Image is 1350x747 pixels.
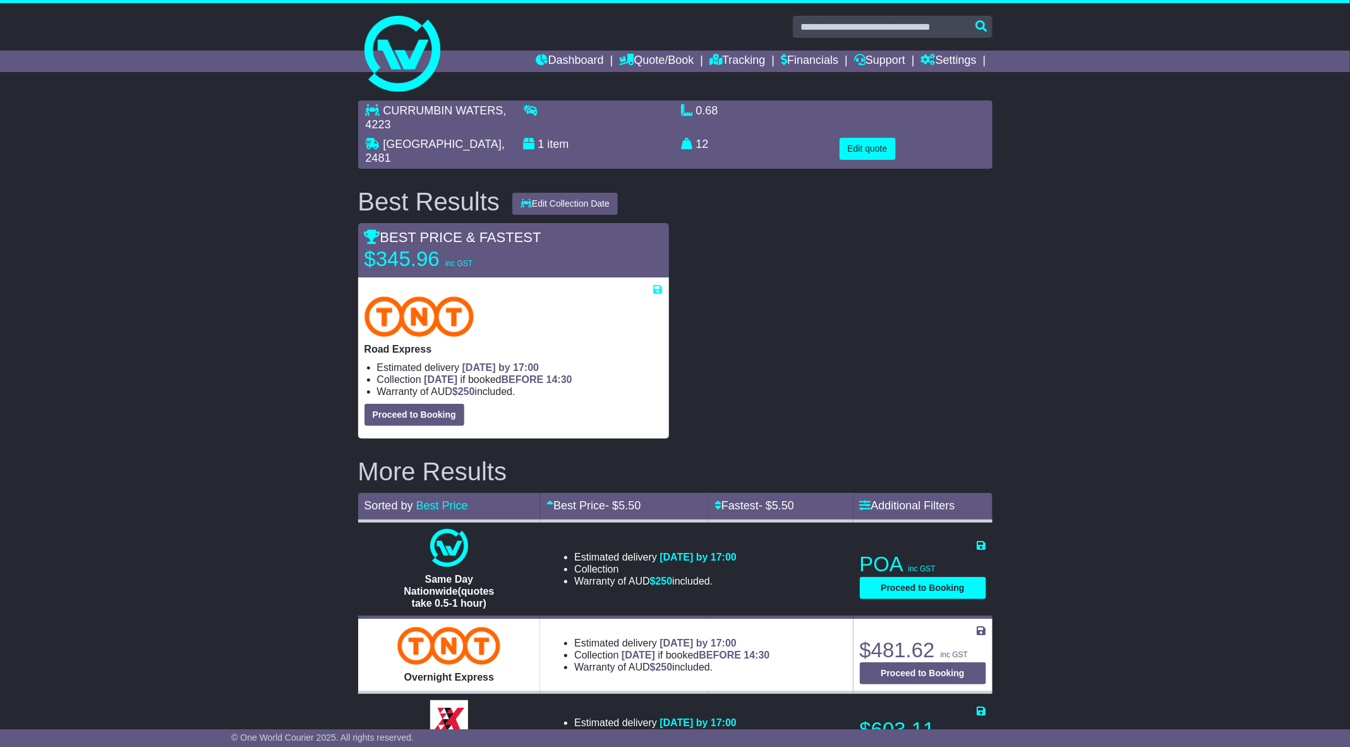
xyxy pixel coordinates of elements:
[365,229,541,245] span: BEST PRICE & FASTEST
[699,650,741,660] span: BEFORE
[618,499,641,512] span: 5.50
[452,386,475,397] span: $
[696,138,709,150] span: 12
[377,373,663,386] li: Collection
[574,637,769,649] li: Estimated delivery
[546,374,572,385] span: 14:30
[656,576,673,586] span: 250
[709,51,765,72] a: Tracking
[696,104,718,117] span: 0.68
[860,577,986,599] button: Proceed to Booking
[404,672,494,683] span: Overnight Express
[546,499,641,512] a: Best Price- $5.50
[404,574,494,609] span: Same Day Nationwide(quotes take 0.5-1 hour)
[860,662,986,684] button: Proceed to Booking
[854,51,905,72] a: Support
[548,138,569,150] span: item
[365,246,522,272] p: $345.96
[430,700,468,738] img: Border Express: Express Bulk Service
[660,638,737,648] span: [DATE] by 17:00
[462,362,539,373] span: [DATE] by 17:00
[650,576,673,586] span: $
[366,104,507,131] span: , 4223
[538,138,545,150] span: 1
[397,627,500,665] img: TNT Domestic: Overnight Express
[424,374,457,385] span: [DATE]
[430,529,468,567] img: One World Courier: Same Day Nationwide(quotes take 0.5-1 hour)
[860,638,986,663] p: $481.62
[660,717,737,728] span: [DATE] by 17:00
[365,404,464,426] button: Proceed to Booking
[921,51,977,72] a: Settings
[759,499,794,512] span: - $
[622,650,769,660] span: if booked
[574,729,737,741] li: Collection
[445,259,473,268] span: inc GST
[574,661,769,673] li: Warranty of AUD included.
[660,552,737,562] span: [DATE] by 17:00
[512,193,618,215] button: Edit Collection Date
[424,374,572,385] span: if booked
[772,499,794,512] span: 5.50
[574,575,737,587] li: Warranty of AUD included.
[458,386,475,397] span: 250
[352,188,507,216] div: Best Results
[574,717,737,729] li: Estimated delivery
[377,361,663,373] li: Estimated delivery
[941,650,968,659] span: inc GST
[744,650,770,660] span: 14:30
[860,499,955,512] a: Additional Filters
[574,563,737,575] li: Collection
[714,499,794,512] a: Fastest- $5.50
[650,662,673,672] span: $
[860,552,986,577] p: POA
[366,138,505,164] span: , 2481
[377,386,663,398] li: Warranty of AUD included.
[358,458,992,485] h2: More Results
[860,717,986,743] p: $603.11
[781,51,838,72] a: Financials
[383,138,502,150] span: [GEOGRAPHIC_DATA]
[574,551,737,563] li: Estimated delivery
[656,662,673,672] span: 250
[502,374,544,385] span: BEFORE
[365,499,413,512] span: Sorted by
[619,51,694,72] a: Quote/Book
[536,51,604,72] a: Dashboard
[908,564,936,573] span: inc GST
[840,138,896,160] button: Edit quote
[231,732,414,743] span: © One World Courier 2025. All rights reserved.
[383,104,503,117] span: CURRUMBIN WATERS
[365,296,474,337] img: TNT Domestic: Road Express
[574,649,769,661] li: Collection
[622,650,655,660] span: [DATE]
[605,499,641,512] span: - $
[365,343,663,355] p: Road Express
[416,499,468,512] a: Best Price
